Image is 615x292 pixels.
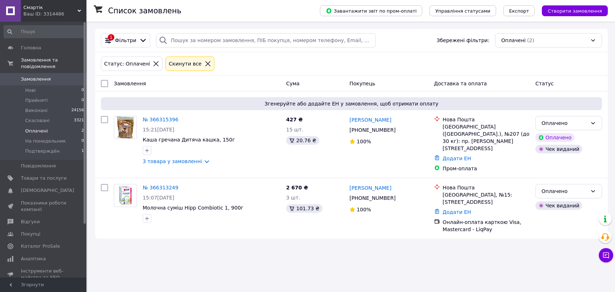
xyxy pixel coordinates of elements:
[357,139,371,144] span: 100%
[25,97,48,104] span: Прийняті
[21,200,67,213] span: Показники роботи компанії
[501,37,526,44] span: Оплачені
[535,201,582,210] div: Чек виданий
[286,204,322,213] div: 101.73 ₴
[357,207,371,212] span: 100%
[156,33,375,48] input: Пошук за номером замовлення, ПІБ покупця, номером телефону, Email, номером накладної
[503,5,535,16] button: Експорт
[114,116,137,139] a: Фото товару
[434,81,487,86] span: Доставка та оплата
[548,8,602,14] span: Створити замовлення
[74,117,84,124] span: 3321
[435,8,490,14] span: Управління статусами
[443,165,530,172] div: Пром-оплата
[143,185,178,190] a: № 366313249
[527,37,534,43] span: (2)
[535,81,554,86] span: Статус
[326,8,416,14] span: Завантажити звіт по пром-оплаті
[286,195,300,201] span: 3 шт.
[143,195,174,201] span: 15:07[DATE]
[81,138,84,144] span: 0
[443,209,471,215] a: Додати ЕН
[21,45,41,51] span: Головна
[25,138,66,144] span: На понедельник
[286,117,303,122] span: 427 ₴
[542,119,587,127] div: Оплачено
[349,81,375,86] span: Покупець
[25,128,48,134] span: Оплачені
[117,116,134,139] img: Фото товару
[104,100,599,107] span: Згенеруйте або додайте ЕН у замовлення, щоб отримати оплату
[114,184,137,207] a: Фото товару
[71,107,84,114] span: 24156
[25,148,59,154] span: Подтверждён
[23,4,77,11] span: Смартік
[21,256,46,262] span: Аналітика
[286,127,303,132] span: 15 шт.
[143,127,174,132] span: 15:21[DATE]
[429,5,496,16] button: Управління статусами
[143,158,202,164] a: 3 товара у замовленні
[348,125,397,135] div: [PHONE_NUMBER]
[535,133,574,142] div: Оплачено
[25,87,36,94] span: Нові
[81,87,84,94] span: 0
[21,268,67,281] span: Інструменти веб-майстра та SEO
[509,8,529,14] span: Експорт
[108,6,181,15] h1: Список замовлень
[167,60,203,68] div: Cкинути все
[21,219,40,225] span: Відгуки
[143,117,178,122] a: № 366315396
[81,148,84,154] span: 1
[81,128,84,134] span: 2
[599,248,613,262] button: Чат з покупцем
[286,185,308,190] span: 2 670 ₴
[349,184,391,192] a: [PERSON_NAME]
[443,184,530,191] div: Нова Пошта
[21,231,40,237] span: Покупці
[21,76,51,82] span: Замовлення
[115,37,136,44] span: Фільтри
[21,187,74,194] span: [DEMOGRAPHIC_DATA]
[81,97,84,104] span: 0
[103,60,151,68] div: Статус: Оплачені
[320,5,422,16] button: Завантажити звіт по пром-оплаті
[443,219,530,233] div: Онлайн-оплата карткою Visa, Mastercard - LiqPay
[143,205,244,211] a: Молочна суміш Hipp Combiotic 1, 900г
[23,11,86,17] div: Ваш ID: 3314486
[286,81,299,86] span: Cума
[443,116,530,123] div: Нова Пошта
[25,117,50,124] span: Скасовані
[117,184,134,207] img: Фото товару
[542,5,608,16] button: Створити замовлення
[25,107,48,114] span: Виконані
[443,191,530,206] div: [GEOGRAPHIC_DATA], №15: [STREET_ADDRESS]
[349,116,391,123] a: [PERSON_NAME]
[443,156,471,161] a: Додати ЕН
[21,243,60,250] span: Каталог ProSale
[348,193,397,203] div: [PHONE_NUMBER]
[535,8,608,13] a: Створити замовлення
[4,25,85,38] input: Пошук
[542,187,587,195] div: Оплачено
[21,57,86,70] span: Замовлення та повідомлення
[21,175,67,181] span: Товари та послуги
[286,136,319,145] div: 20.76 ₴
[437,37,489,44] span: Збережені фільтри:
[114,81,146,86] span: Замовлення
[443,123,530,152] div: [GEOGRAPHIC_DATA] ([GEOGRAPHIC_DATA].), №207 (до 30 кг): пр. [PERSON_NAME][STREET_ADDRESS]
[21,163,56,169] span: Повідомлення
[535,145,582,153] div: Чек виданий
[143,137,235,143] a: Каша гречана Дитяча кашка, 150г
